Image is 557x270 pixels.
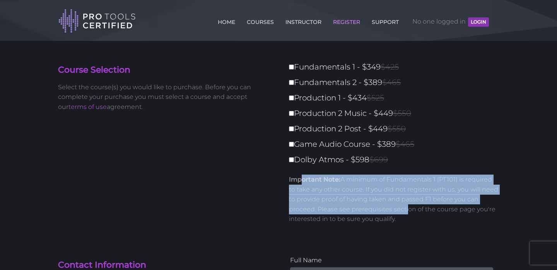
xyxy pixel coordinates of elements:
[412,10,489,33] span: No one logged in
[245,14,276,27] a: COURSES
[289,122,504,136] label: Production 2 Post - $449
[289,176,340,183] strong: Important Note:
[289,107,504,120] label: Production 2 Music - $449
[290,255,493,265] label: Full Name
[289,60,504,74] label: Fundamentals 1 - $349
[369,155,388,164] span: $699
[393,109,411,118] span: $550
[289,126,294,131] input: Production 2 Post - $449$550
[58,64,273,76] h4: Course Selection
[289,138,504,151] label: Game Audio Course - $389
[331,14,362,27] a: REGISTER
[289,175,499,224] p: A minimum of Fundamentals 1 (PT101) is required to take any other course. If you did not register...
[289,142,294,147] input: Game Audio Course - $389$465
[367,93,384,102] span: $525
[382,78,401,87] span: $465
[58,82,273,112] p: Select the course(s) you would like to purchase. Before you can complete your purchase you must s...
[284,14,323,27] a: INSTRUCTOR
[289,157,294,162] input: Dolby Atmos - $598$699
[289,80,294,85] input: Fundamentals 2 - $389$465
[388,124,406,133] span: $550
[289,65,294,70] input: Fundamentals 1 - $349$425
[216,14,237,27] a: HOME
[289,95,294,100] input: Production 1 - $434$525
[289,91,504,105] label: Production 1 - $434
[370,14,401,27] a: SUPPORT
[289,153,504,166] label: Dolby Atmos - $598
[381,62,399,71] span: $425
[289,76,504,89] label: Fundamentals 2 - $389
[289,111,294,116] input: Production 2 Music - $449$550
[468,17,489,27] button: LOGIN
[396,139,414,149] span: $465
[58,8,136,34] img: Pro Tools Certified Logo
[68,103,107,110] a: terms of use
